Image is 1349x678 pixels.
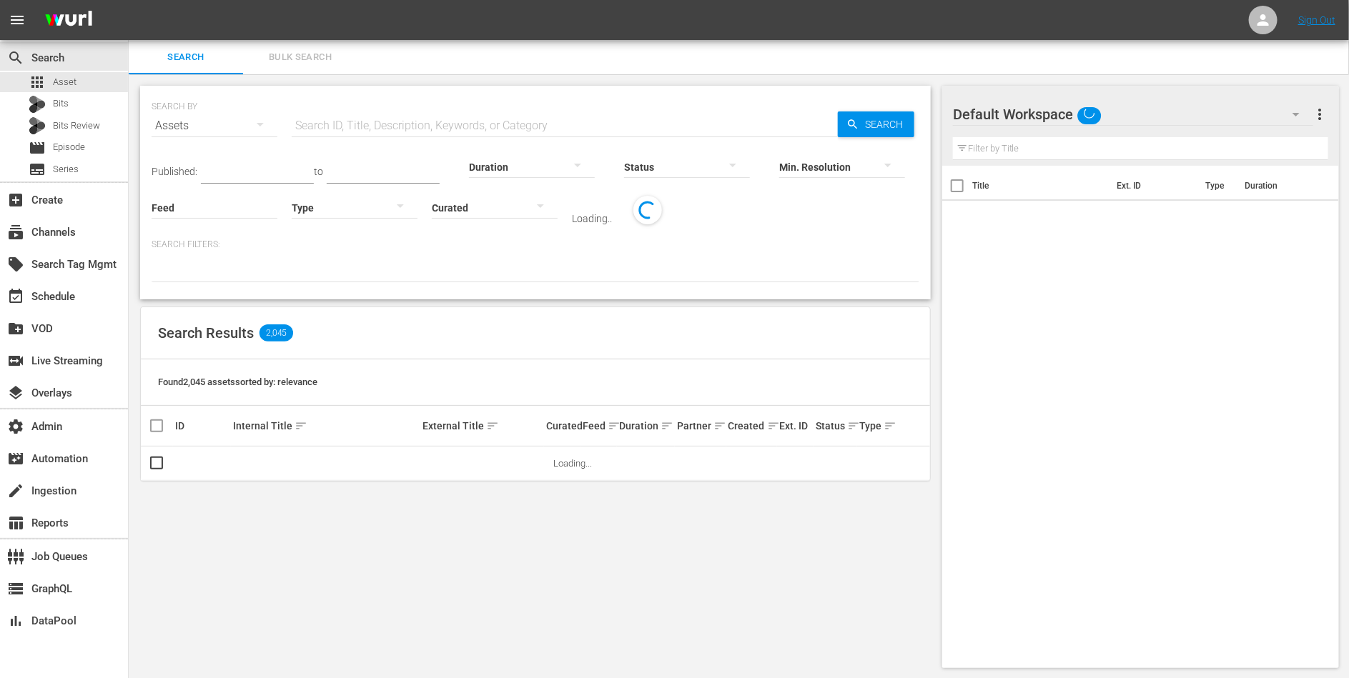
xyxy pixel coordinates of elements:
[859,417,884,434] div: Type
[7,580,24,597] span: GraphQL
[1298,14,1335,26] a: Sign Out
[53,96,69,111] span: Bits
[572,213,612,224] div: Loading..
[619,417,673,434] div: Duration
[7,256,24,273] span: Search Tag Mgmt
[314,166,323,177] span: to
[583,417,615,434] div: Feed
[7,384,24,402] span: Overlays
[859,111,914,137] span: Search
[713,419,726,432] span: sort
[7,482,24,499] span: Ingestion
[29,96,46,113] div: Bits
[152,166,197,177] span: Published:
[884,419,896,432] span: sort
[34,4,103,37] img: ans4CAIJ8jUAAAAAAAAAAAAAAAAAAAAAAAAgQb4GAAAAAAAAAAAAAAAAAAAAAAAAJMjXAAAAAAAAAAAAAAAAAAAAAAAAgAT5G...
[553,458,592,469] span: Loading...
[1197,166,1236,206] th: Type
[252,49,349,66] span: Bulk Search
[29,139,46,156] span: Episode
[661,419,673,432] span: sort
[158,377,317,387] span: Found 2,045 assets sorted by: relevance
[137,49,234,66] span: Search
[7,352,24,369] span: Live Streaming
[1311,97,1328,131] button: more_vert
[29,74,46,91] span: Asset
[953,94,1314,134] div: Default Workspace
[260,324,293,342] span: 2,045
[29,161,46,178] span: Series
[7,450,24,467] span: Automation
[53,162,79,176] span: Series
[767,419,780,432] span: sort
[233,417,418,434] div: Internal Title
[423,417,542,434] div: External Title
[546,420,578,432] div: Curated
[7,418,24,435] span: Admin
[53,140,85,154] span: Episode
[816,417,855,434] div: Status
[53,75,76,89] span: Asset
[608,419,621,432] span: sort
[7,49,24,66] span: Search
[486,419,499,432] span: sort
[677,417,723,434] div: Partner
[295,419,307,432] span: sort
[29,117,46,134] div: Bits Review
[838,111,914,137] button: Search
[7,191,24,209] span: Create
[1236,166,1322,206] th: Duration
[779,420,811,432] div: Ext. ID
[53,119,100,133] span: Bits Review
[7,548,24,565] span: Job Queues
[7,612,24,629] span: DataPool
[7,224,24,241] span: Channels
[158,324,254,342] span: Search Results
[7,288,24,305] span: Schedule
[847,419,860,432] span: sort
[7,320,24,337] span: VOD
[175,420,229,432] div: ID
[152,106,277,146] div: Assets
[972,166,1108,206] th: Title
[152,239,919,251] p: Search Filters:
[9,11,26,29] span: menu
[7,514,24,532] span: Reports
[1108,166,1197,206] th: Ext. ID
[728,417,775,434] div: Created
[1311,106,1328,123] span: more_vert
